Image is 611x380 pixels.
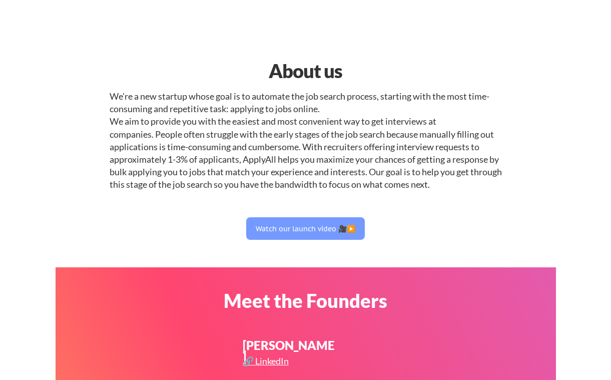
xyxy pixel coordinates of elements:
[243,339,336,363] div: [PERSON_NAME]
[243,356,291,365] div: 🔗 LinkedIn
[243,356,291,369] a: 🔗 LinkedIn
[177,291,434,310] div: Meet the Founders
[246,217,365,240] button: Watch our launch video 🎥▶️
[110,90,502,191] div: We're a new startup whose goal is to automate the job search process, starting with the most time...
[177,57,434,85] div: About us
